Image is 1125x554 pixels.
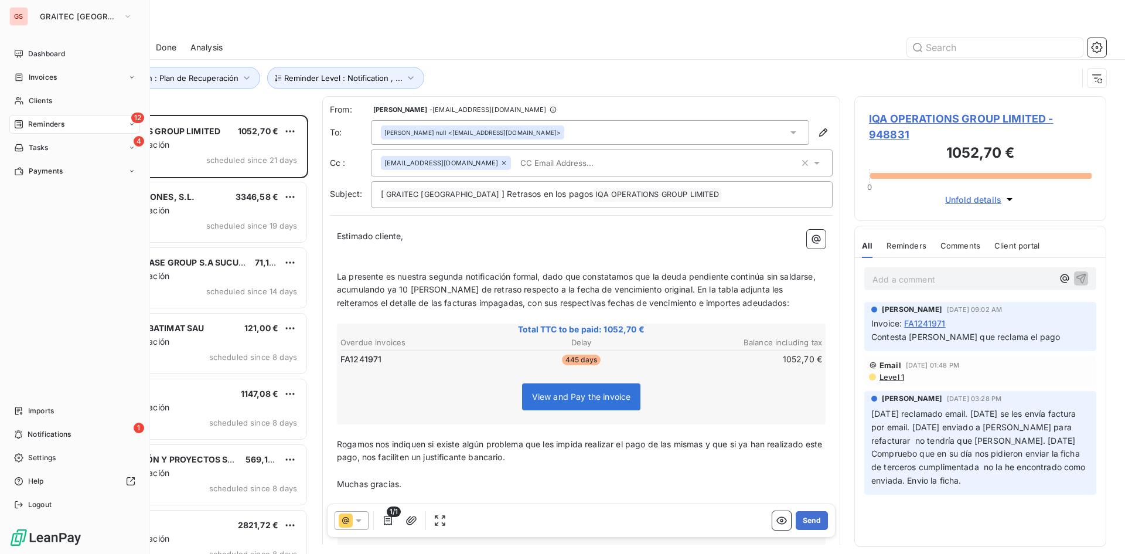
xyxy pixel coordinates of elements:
[867,182,872,192] span: 0
[337,479,401,489] span: Muchas gracias.
[384,188,501,202] span: GRAITEC [GEOGRAPHIC_DATA]
[83,67,260,89] button: Reminder plan : Plan de Recuperación
[209,352,297,362] span: scheduled since 8 days
[9,115,140,134] a: 12Reminders
[516,154,651,172] input: CC Email Address...
[100,73,238,83] span: Reminder plan : Plan de Recuperación
[9,528,82,547] img: Logo LeanPay
[28,453,56,463] span: Settings
[384,128,561,137] div: <[EMAIL_ADDRESS][DOMAIN_NAME]>
[871,409,1088,485] span: [DATE] reclamado email. [DATE] se les envía factura por email. [DATE] enviado a [PERSON_NAME] par...
[9,448,140,467] a: Settings
[373,106,427,113] span: [PERSON_NAME]
[236,192,278,202] span: 3346,58 €
[330,127,371,138] label: To:
[663,337,823,349] th: Balance including tax
[28,429,71,440] span: Notifications
[29,166,63,176] span: Payments
[209,418,297,427] span: scheduled since 8 days
[330,157,371,169] label: Cc :
[337,439,824,463] span: Rogamos nos indiquen si existe algún problema que les impida realizar el pago de las mismas y que...
[9,162,140,181] a: Payments
[532,392,631,402] span: View and Pay the invoice
[9,402,140,420] a: Imports
[871,317,902,329] span: Invoice :
[947,395,1001,402] span: [DATE] 03:28 PM
[384,128,446,137] span: [PERSON_NAME] null
[29,142,49,153] span: Tasks
[244,323,278,333] span: 121,00 €
[594,188,721,202] span: IQA OPERATIONS GROUP LIMITED
[28,119,64,130] span: Reminders
[28,49,65,59] span: Dashboard
[134,423,144,433] span: 1
[29,96,52,106] span: Clients
[663,353,823,366] td: 1052,70 €
[340,354,381,365] span: FA1241971
[238,520,278,530] span: 2821,72 €
[879,361,901,370] span: Email
[330,104,371,115] span: From:
[156,42,176,53] span: Done
[83,454,247,464] span: IMAGINA GESTIÓN Y PROYECTOS S.L.U.
[9,91,140,110] a: Clients
[83,257,274,267] span: BNP PARIBAS LEASE GROUP S.A SUCURSAL EN
[9,138,140,157] a: 4Tasks
[904,317,945,329] span: FA1241971
[131,113,144,123] span: 12
[887,241,926,250] span: Reminders
[255,257,282,267] span: 71,12 €
[339,324,824,335] span: Total TTC to be paid: 1052,70 €
[337,231,404,241] span: Estimado cliente,
[337,271,818,308] span: La presente es nuestra segunda notificación formal, dado que constatamos que la deuda pendiente c...
[869,111,1092,142] span: IQA OPERATIONS GROUP LIMITED - 948831
[330,189,362,199] span: Subject:
[878,372,904,382] span: Level 1
[28,499,52,510] span: Logout
[83,126,220,136] span: IQA OPERATIONS GROUP LIMITED
[206,287,297,296] span: scheduled since 14 days
[384,159,498,166] span: [EMAIL_ADDRESS][DOMAIN_NAME]
[906,362,959,369] span: [DATE] 01:48 PM
[882,304,942,315] span: [PERSON_NAME]
[56,115,308,554] div: grid
[947,306,1002,313] span: [DATE] 09:02 AM
[387,507,401,517] span: 1/1
[994,241,1039,250] span: Client portal
[40,12,118,21] span: GRAITEC [GEOGRAPHIC_DATA]
[9,472,140,491] a: Help
[28,406,54,416] span: Imports
[267,67,424,89] button: Reminder Level : Notification , ...
[206,155,297,165] span: scheduled since 21 days
[340,337,500,349] th: Overdue invoices
[9,7,28,26] div: GS
[284,73,403,83] span: Reminder Level : Notification , ...
[9,45,140,63] a: Dashboard
[29,72,57,83] span: Invoices
[501,337,661,349] th: Delay
[882,393,942,404] span: [PERSON_NAME]
[945,193,1001,206] span: Unfold details
[246,454,281,464] span: 569,18 €
[869,142,1092,166] h3: 1052,70 €
[209,484,297,493] span: scheduled since 8 days
[562,355,601,365] span: 445 days
[28,476,44,487] span: Help
[1085,514,1113,542] iframe: Intercom live chat
[940,241,980,250] span: Comments
[381,189,384,199] span: [
[796,511,828,530] button: Send
[238,126,278,136] span: 1052,70 €
[871,332,1060,342] span: Contesta [PERSON_NAME] que reclama el pago
[241,389,278,399] span: 1147,08 €
[206,221,297,230] span: scheduled since 19 days
[190,42,223,53] span: Analysis
[942,193,1019,206] button: Unfold details
[502,189,593,199] span: ] Retrasos en los pagos
[134,136,144,147] span: 4
[9,68,140,87] a: Invoices
[907,38,1083,57] input: Search
[862,241,872,250] span: All
[429,106,546,113] span: - [EMAIL_ADDRESS][DOMAIN_NAME]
